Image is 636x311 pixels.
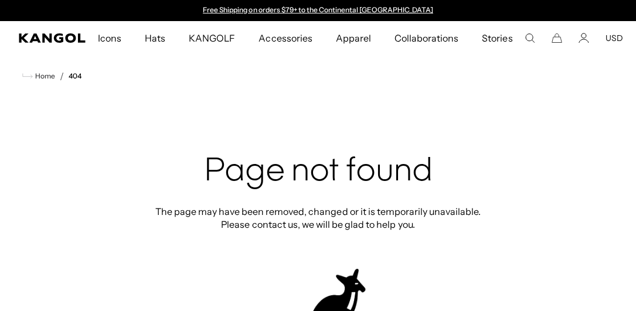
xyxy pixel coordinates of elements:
[152,205,485,231] p: The page may have been removed, changed or it is temporarily unavailable. Please contact us, we w...
[86,21,133,55] a: Icons
[198,6,439,15] slideshow-component: Announcement bar
[525,33,535,43] summary: Search here
[55,69,64,83] li: /
[198,6,439,15] div: Announcement
[177,21,247,55] a: KANGOLF
[19,33,86,43] a: Kangol
[482,21,512,55] span: Stories
[259,21,312,55] span: Accessories
[552,33,562,43] button: Cart
[203,5,433,14] a: Free Shipping on orders $79+ to the Continental [GEOGRAPHIC_DATA]
[133,21,177,55] a: Hats
[470,21,524,55] a: Stories
[189,21,235,55] span: KANGOLF
[152,153,485,191] h2: Page not found
[22,71,55,81] a: Home
[98,21,121,55] span: Icons
[324,21,383,55] a: Apparel
[606,33,623,43] button: USD
[198,6,439,15] div: 1 of 2
[247,21,324,55] a: Accessories
[69,72,81,80] a: 404
[33,72,55,80] span: Home
[383,21,470,55] a: Collaborations
[394,21,458,55] span: Collaborations
[579,33,589,43] a: Account
[336,21,371,55] span: Apparel
[145,21,165,55] span: Hats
